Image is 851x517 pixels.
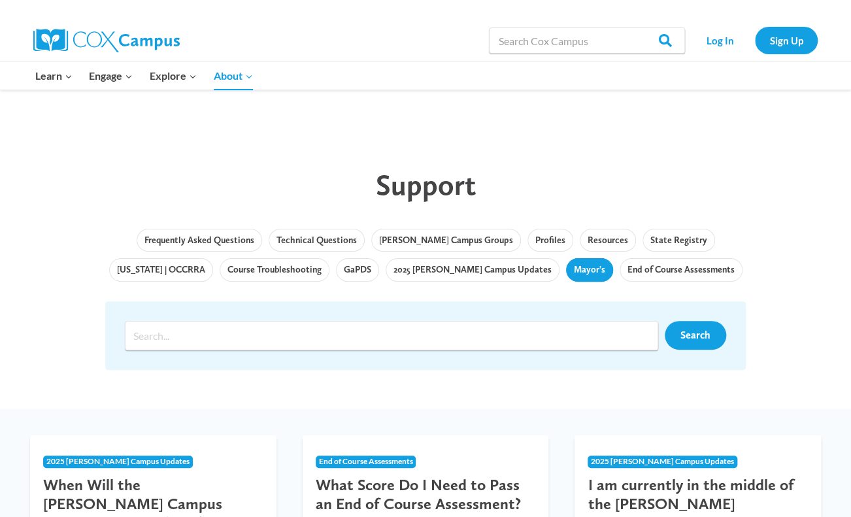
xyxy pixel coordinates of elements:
form: Search form [125,321,665,350]
span: End of Course Assessments [318,456,412,466]
a: State Registry [642,229,715,252]
a: Resources [580,229,636,252]
a: End of Course Assessments [620,258,743,282]
button: Child menu of Engage [81,62,142,90]
a: Search [665,321,726,350]
a: [PERSON_NAME] Campus Groups [371,229,521,252]
nav: Primary Navigation [27,62,261,90]
img: Cox Campus [33,29,180,52]
a: Mayor's [566,258,613,282]
span: Support [376,167,476,202]
a: [US_STATE] | OCCRRA [109,258,213,282]
a: Frequently Asked Questions [137,229,262,252]
button: Child menu of Learn [27,62,81,90]
input: Search input [125,321,658,350]
a: Course Troubleshooting [220,258,329,282]
span: 2025 [PERSON_NAME] Campus Updates [46,456,190,466]
nav: Secondary Navigation [692,27,818,54]
a: GaPDS [336,258,379,282]
a: Technical Questions [269,229,365,252]
button: Child menu of Explore [141,62,205,90]
a: Log In [692,27,748,54]
a: Sign Up [755,27,818,54]
h3: What Score Do I Need to Pass an End of Course Assessment? [316,476,536,514]
input: Search Cox Campus [489,27,685,54]
button: Child menu of About [205,62,261,90]
span: Search [680,329,710,341]
span: 2025 [PERSON_NAME] Campus Updates [591,456,734,466]
a: Profiles [527,229,573,252]
a: 2025 [PERSON_NAME] Campus Updates [386,258,559,282]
